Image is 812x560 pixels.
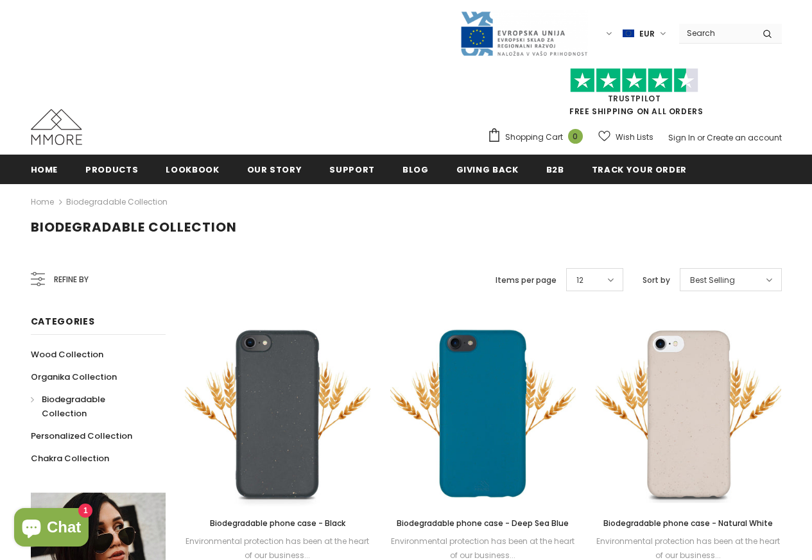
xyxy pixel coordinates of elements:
[31,315,95,328] span: Categories
[707,132,782,143] a: Create an account
[460,28,588,38] a: Javni Razpis
[460,10,588,57] img: Javni Razpis
[402,164,429,176] span: Blog
[592,155,687,183] a: Track your order
[31,164,58,176] span: Home
[31,452,109,464] span: Chakra Collection
[679,24,753,42] input: Search Site
[616,131,653,144] span: Wish Lists
[603,518,773,529] span: Biodegradable phone case - Natural White
[496,274,557,287] label: Items per page
[456,155,519,183] a: Giving back
[10,508,92,550] inbox-online-store-chat: Shopify online store chat
[596,516,782,530] a: Biodegradable phone case - Natural White
[487,128,589,147] a: Shopping Cart 0
[570,68,698,93] img: Trust Pilot Stars
[210,518,345,529] span: Biodegradable phone case - Black
[505,131,563,144] span: Shopping Cart
[643,274,670,287] label: Sort by
[166,155,219,183] a: Lookbook
[608,93,661,104] a: Trustpilot
[329,164,375,176] span: support
[54,273,89,287] span: Refine by
[487,74,782,117] span: FREE SHIPPING ON ALL ORDERS
[31,194,54,210] a: Home
[31,366,117,388] a: Organika Collection
[690,274,735,287] span: Best Selling
[31,425,132,447] a: Personalized Collection
[185,516,371,530] a: Biodegradable phone case - Black
[639,28,655,40] span: EUR
[576,274,583,287] span: 12
[456,164,519,176] span: Giving back
[397,518,569,529] span: Biodegradable phone case - Deep Sea Blue
[247,164,302,176] span: Our Story
[697,132,705,143] span: or
[166,164,219,176] span: Lookbook
[31,343,103,366] a: Wood Collection
[85,164,138,176] span: Products
[546,164,564,176] span: B2B
[592,164,687,176] span: Track your order
[247,155,302,183] a: Our Story
[31,155,58,183] a: Home
[402,155,429,183] a: Blog
[31,430,132,442] span: Personalized Collection
[31,348,103,361] span: Wood Collection
[31,447,109,470] a: Chakra Collection
[568,129,583,144] span: 0
[66,196,168,207] a: Biodegradable Collection
[42,393,105,420] span: Biodegradable Collection
[31,109,82,145] img: MMORE Cases
[546,155,564,183] a: B2B
[31,371,117,383] span: Organika Collection
[329,155,375,183] a: support
[598,126,653,148] a: Wish Lists
[85,155,138,183] a: Products
[668,132,695,143] a: Sign In
[31,388,151,425] a: Biodegradable Collection
[390,516,576,530] a: Biodegradable phone case - Deep Sea Blue
[31,218,237,236] span: Biodegradable Collection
